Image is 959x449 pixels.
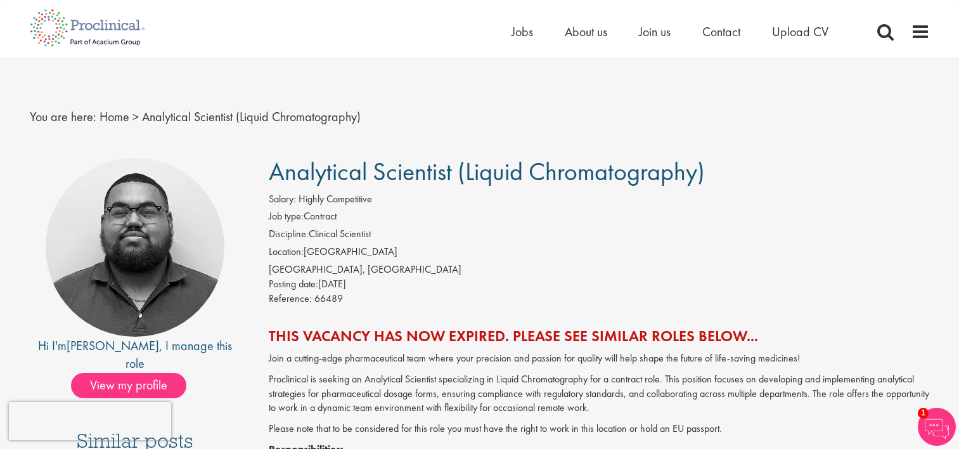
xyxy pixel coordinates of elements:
[30,337,241,373] div: Hi I'm , I manage this role
[269,245,930,263] li: [GEOGRAPHIC_DATA]
[269,328,930,344] h2: This vacancy has now expired. Please see similar roles below...
[918,408,929,419] span: 1
[565,23,607,40] a: About us
[269,372,930,416] p: Proclinical is seeking an Analytical Scientist specializing in Liquid Chromatography for a contra...
[269,192,296,207] label: Salary:
[269,227,309,242] label: Discipline:
[9,402,171,440] iframe: reCAPTCHA
[269,292,312,306] label: Reference:
[71,375,199,392] a: View my profile
[918,408,956,446] img: Chatbot
[269,227,930,245] li: Clinical Scientist
[269,209,304,224] label: Job type:
[46,158,224,337] img: imeage of recruiter Ashley Bennett
[269,155,705,188] span: Analytical Scientist (Liquid Chromatography)
[269,209,930,227] li: Contract
[269,422,930,436] p: Please note that to be considered for this role you must have the right to work in this location ...
[772,23,828,40] a: Upload CV
[269,277,930,292] div: [DATE]
[639,23,671,40] a: Join us
[269,351,930,366] p: Join a cutting-edge pharmaceutical team where your precision and passion for quality will help sh...
[314,292,343,305] span: 66489
[512,23,533,40] a: Jobs
[71,373,186,398] span: View my profile
[269,277,318,290] span: Posting date:
[30,108,96,125] span: You are here:
[132,108,139,125] span: >
[142,108,361,125] span: Analytical Scientist (Liquid Chromatography)
[269,245,304,259] label: Location:
[299,192,372,205] span: Highly Competitive
[269,263,930,277] div: [GEOGRAPHIC_DATA], [GEOGRAPHIC_DATA]
[100,108,129,125] a: breadcrumb link
[702,23,740,40] a: Contact
[67,337,159,354] a: [PERSON_NAME]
